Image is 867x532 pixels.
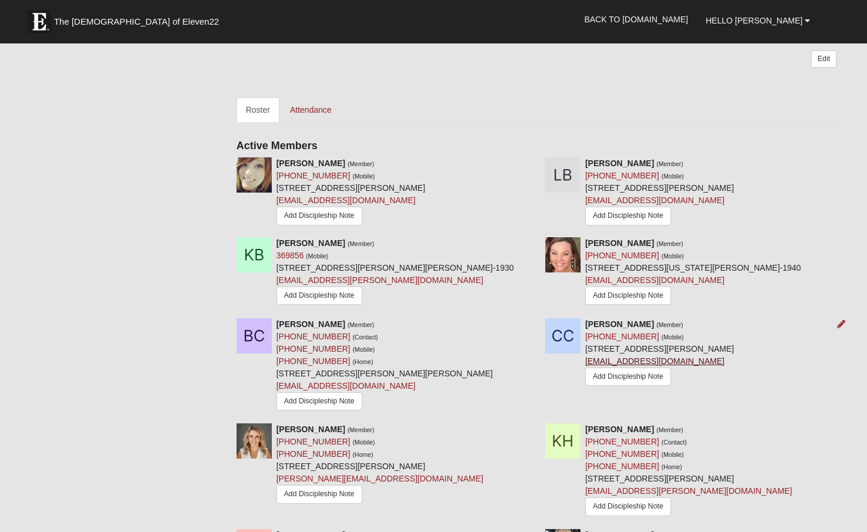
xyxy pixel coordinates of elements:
small: (Home) [353,358,373,365]
a: [EMAIL_ADDRESS][DOMAIN_NAME] [585,196,724,205]
small: (Mobile) [662,334,684,341]
strong: [PERSON_NAME] [276,425,345,434]
div: [STREET_ADDRESS][US_STATE][PERSON_NAME]-1940 [585,237,801,309]
span: The [DEMOGRAPHIC_DATA] of Eleven22 [54,16,219,28]
div: [STREET_ADDRESS][PERSON_NAME] [276,157,426,228]
a: [PHONE_NUMBER] [585,332,659,341]
a: Add Discipleship Note [276,287,362,305]
a: Add Discipleship Note [585,207,671,225]
h4: Active Members [237,140,836,153]
strong: [PERSON_NAME] [276,238,345,248]
img: Eleven22 logo [28,10,51,33]
a: Add Discipleship Note [276,485,362,503]
small: (Mobile) [353,173,375,180]
small: (Member) [348,240,375,247]
a: Add Discipleship Note [585,497,671,516]
div: [STREET_ADDRESS][PERSON_NAME] [585,157,734,228]
a: [PHONE_NUMBER] [585,251,659,260]
small: (Member) [656,240,683,247]
a: [EMAIL_ADDRESS][DOMAIN_NAME] [276,196,416,205]
small: (Mobile) [662,173,684,180]
small: (Contact) [662,439,687,446]
a: The [DEMOGRAPHIC_DATA] of Eleven22 [22,4,257,33]
a: Edit [811,50,836,68]
small: (Mobile) [662,252,684,260]
a: [PHONE_NUMBER] [276,332,350,341]
a: [EMAIL_ADDRESS][DOMAIN_NAME] [585,356,724,366]
a: Hello [PERSON_NAME] [697,6,819,35]
a: [PERSON_NAME][EMAIL_ADDRESS][DOMAIN_NAME] [276,474,483,483]
a: [PHONE_NUMBER] [276,171,350,180]
a: [EMAIL_ADDRESS][DOMAIN_NAME] [276,381,416,390]
div: [STREET_ADDRESS][PERSON_NAME][PERSON_NAME] [276,318,493,415]
small: (Member) [348,426,375,433]
a: Roster [237,97,279,122]
a: Back to [DOMAIN_NAME] [575,5,697,34]
a: [PHONE_NUMBER] [585,171,659,180]
small: (Mobile) [662,451,684,458]
a: [PHONE_NUMBER] [276,344,350,353]
small: (Mobile) [353,346,375,353]
span: Hello [PERSON_NAME] [706,16,802,25]
a: Add Discipleship Note [585,287,671,305]
a: Add Discipleship Note [276,392,362,410]
div: [STREET_ADDRESS][PERSON_NAME][PERSON_NAME]-1930 [276,237,514,309]
small: (Member) [656,426,683,433]
small: (Mobile) [353,439,375,446]
a: Add Discipleship Note [585,368,671,386]
strong: [PERSON_NAME] [276,159,345,168]
small: (Home) [662,463,682,470]
small: (Mobile) [306,252,328,260]
a: [PHONE_NUMBER] [585,462,659,471]
small: (Member) [656,160,683,167]
strong: [PERSON_NAME] [585,425,654,434]
a: [PHONE_NUMBER] [276,356,350,366]
small: (Member) [348,160,375,167]
strong: [PERSON_NAME] [276,319,345,329]
a: [EMAIL_ADDRESS][DOMAIN_NAME] [585,275,724,285]
a: 369856 [276,251,304,260]
a: [EMAIL_ADDRESS][PERSON_NAME][DOMAIN_NAME] [276,275,483,285]
a: Attendance [281,97,341,122]
a: Add Discipleship Note [276,207,362,225]
a: [EMAIL_ADDRESS][PERSON_NAME][DOMAIN_NAME] [585,486,792,496]
a: [PHONE_NUMBER] [585,449,659,459]
a: [PHONE_NUMBER] [585,437,659,446]
a: [PHONE_NUMBER] [276,437,350,446]
small: (Home) [353,451,373,458]
a: [PHONE_NUMBER] [276,449,350,459]
strong: [PERSON_NAME] [585,319,654,329]
div: [STREET_ADDRESS][PERSON_NAME] [585,318,734,389]
small: (Contact) [353,334,378,341]
strong: [PERSON_NAME] [585,159,654,168]
div: [STREET_ADDRESS][PERSON_NAME] [276,423,483,507]
strong: [PERSON_NAME] [585,238,654,248]
div: [STREET_ADDRESS][PERSON_NAME] [585,423,792,520]
small: (Member) [656,321,683,328]
small: (Member) [348,321,375,328]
